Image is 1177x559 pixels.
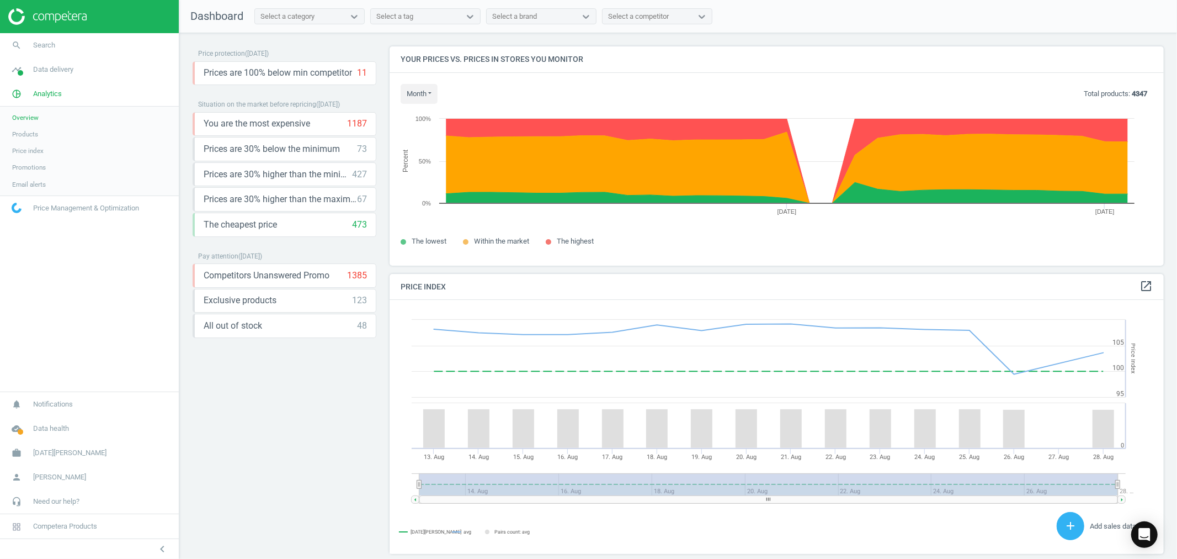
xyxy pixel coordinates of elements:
div: Select a category [260,12,315,22]
tspan: 18. Aug [647,453,667,461]
a: open_in_new [1139,279,1153,294]
span: Overview [12,113,39,122]
div: 1187 [347,118,367,130]
tspan: 28. … [1120,488,1133,495]
h4: Price Index [390,274,1164,300]
tspan: 13. Aug [424,453,444,461]
div: 67 [357,193,367,205]
span: Competera Products [33,521,97,531]
span: Need our help? [33,497,79,507]
img: wGWNvw8QSZomAAAAABJRU5ErkJggg== [12,203,22,213]
i: open_in_new [1139,279,1153,293]
tspan: avg [464,529,471,535]
tspan: 25. Aug [959,453,979,461]
tspan: 17. Aug [602,453,622,461]
span: ( [DATE] ) [238,252,262,260]
tspan: 23. Aug [870,453,891,461]
button: chevron_left [148,542,176,556]
span: Competitors Unanswered Promo [204,270,329,282]
span: All out of stock [204,320,262,332]
span: Prices are 100% below min competitor [204,67,352,79]
div: Select a tag [376,12,413,22]
i: headset_mic [6,491,27,512]
span: Promotions [12,163,46,172]
span: ( [DATE] ) [245,50,269,57]
tspan: 28. Aug [1093,453,1114,461]
div: Open Intercom Messenger [1131,521,1158,548]
tspan: [DATE] [777,208,797,215]
i: search [6,35,27,56]
span: Data delivery [33,65,73,75]
text: 0% [422,200,431,207]
i: chevron_left [156,542,169,556]
span: Analytics [33,89,62,99]
span: ( [DATE] ) [316,101,340,108]
span: Products [12,130,38,139]
tspan: 19. Aug [691,453,712,461]
text: 0 [1121,442,1124,449]
i: notifications [6,394,27,415]
span: Notifications [33,399,73,409]
span: Pay attention [198,252,238,260]
i: add [1064,519,1077,532]
i: person [6,467,27,488]
text: 100 [1112,364,1124,372]
img: ajHJNr6hYgQAAAAASUVORK5CYII= [8,8,87,25]
div: 473 [352,219,367,231]
text: 105 [1112,339,1124,346]
tspan: 27. Aug [1048,453,1069,461]
span: Dashboard [190,9,243,23]
tspan: Pairs count: avg [494,529,530,535]
tspan: 20. Aug [736,453,757,461]
span: Exclusive products [204,294,276,307]
tspan: 21. Aug [781,453,801,461]
span: Price protection [198,50,245,57]
span: [PERSON_NAME] [33,472,86,482]
span: Prices are 30% higher than the maximal [204,193,357,205]
tspan: Percent [402,149,409,172]
div: 73 [357,143,367,155]
tspan: 24. Aug [915,453,935,461]
span: Within the market [474,237,529,245]
div: 123 [352,294,367,307]
span: The lowest [412,237,446,245]
div: 1385 [347,270,367,282]
span: Price Management & Optimization [33,203,139,213]
tspan: 26. Aug [1004,453,1024,461]
tspan: Price Index [1130,344,1137,374]
div: Select a brand [492,12,537,22]
b: 4347 [1132,89,1147,98]
i: timeline [6,59,27,80]
text: 50% [419,158,431,165]
div: 48 [357,320,367,332]
i: pie_chart_outlined [6,83,27,104]
tspan: 15. Aug [513,453,534,461]
span: Situation on the market before repricing [198,101,316,108]
span: Data health [33,424,69,434]
h4: Your prices vs. prices in stores you monitor [390,46,1164,72]
div: Select a competitor [608,12,669,22]
span: You are the most expensive [204,118,310,130]
tspan: 14. Aug [468,453,489,461]
i: cloud_done [6,418,27,439]
span: Price index [12,146,44,155]
span: Prices are 30% higher than the minimum [204,168,352,181]
tspan: [DATE] [1095,208,1115,215]
i: work [6,442,27,463]
div: 427 [352,168,367,181]
span: Add sales data [1090,522,1136,530]
text: 95 [1116,390,1124,398]
span: Email alerts [12,180,46,189]
span: The highest [557,237,594,245]
span: [DATE][PERSON_NAME] [33,448,106,458]
tspan: 16. Aug [558,453,578,461]
tspan: 22. Aug [826,453,846,461]
div: 11 [357,67,367,79]
tspan: [DATE][PERSON_NAME] [411,529,461,535]
text: 100% [416,115,431,122]
button: add [1057,512,1084,540]
span: Search [33,40,55,50]
span: The cheapest price [204,219,277,231]
p: Total products: [1084,89,1147,99]
button: month [401,84,438,104]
